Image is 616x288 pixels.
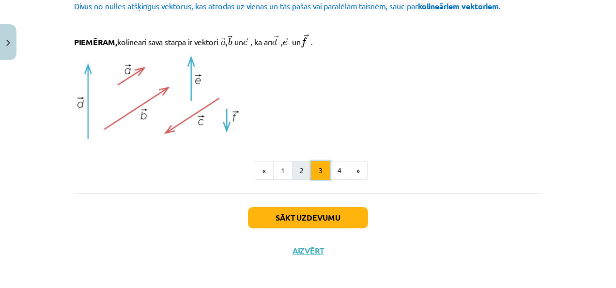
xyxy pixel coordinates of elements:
span: un . [292,37,313,47]
span: , kā arī [250,37,272,47]
button: 4 [330,161,349,180]
span: , [226,37,228,47]
button: 1 [273,161,293,180]
button: 3 [311,161,330,180]
span: d [272,38,277,46]
button: « [255,161,274,180]
button: » [349,161,368,180]
span: Divus no nulles atšķirīgus vektorus, kas atrodas uz vienas un tās pašas vai paralēlām taisnēm, sa... [74,1,418,11]
span: f [301,37,307,48]
span: b [228,38,232,46]
span: → [221,38,226,45]
span: kolineāriem vektoriem [418,1,499,11]
button: 2 [292,161,311,180]
span: → [244,38,248,45]
span: → [304,34,309,42]
span: a [221,41,226,46]
span: e [283,41,287,46]
button: Aizvērt [290,246,326,256]
span: c [243,41,247,46]
span: PIEMĒRAM, [74,37,117,47]
button: Sākt uzdevumu [248,207,368,228]
span: . [499,1,501,11]
span: , [281,37,283,47]
img: icon-close-lesson-0947bae3869378f0d4975bcd49f059093ad1ed9edebbc8119c70593378902aed.svg [6,40,10,46]
span: → [274,35,279,42]
span: → [283,38,288,45]
span: → [228,35,232,43]
span: un [234,37,243,47]
nav: Page navigation example [74,161,542,180]
span: kolineāri savā starpā ir vektori [117,37,218,47]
